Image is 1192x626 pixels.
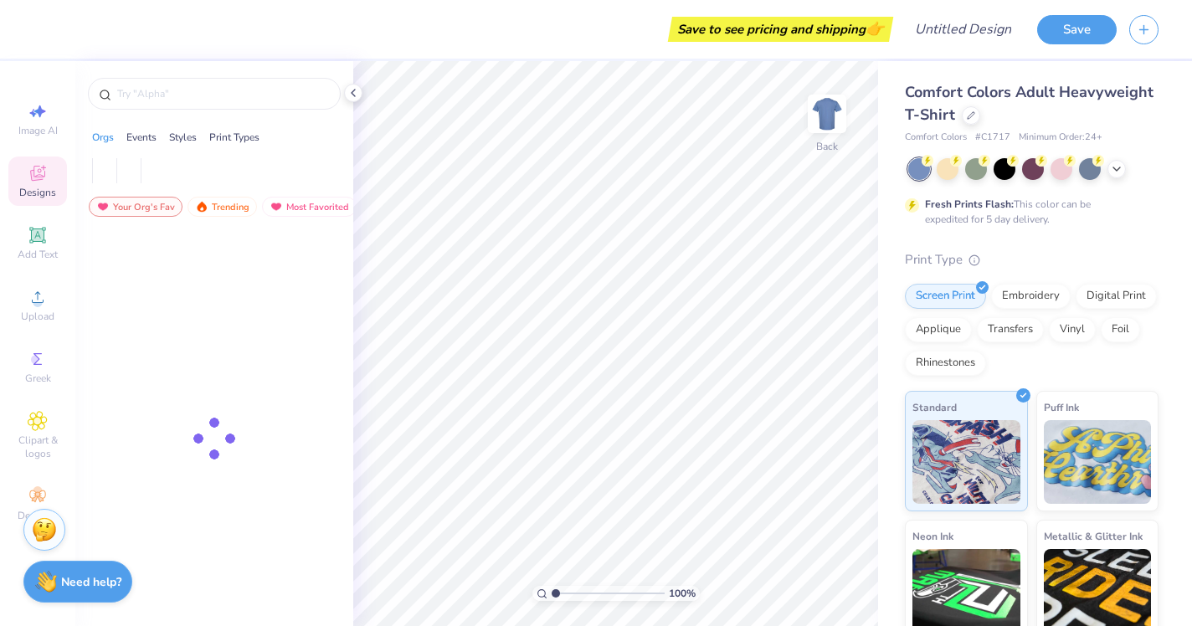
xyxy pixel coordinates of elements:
[905,250,1159,269] div: Print Type
[905,317,972,342] div: Applique
[866,18,884,38] span: 👉
[1019,131,1102,145] span: Minimum Order: 24 +
[912,527,953,545] span: Neon Ink
[116,85,330,102] input: Try "Alpha"
[905,82,1153,125] span: Comfort Colors Adult Heavyweight T-Shirt
[25,372,51,385] span: Greek
[905,351,986,376] div: Rhinestones
[1044,398,1079,416] span: Puff Ink
[169,130,197,145] div: Styles
[1101,317,1140,342] div: Foil
[21,310,54,323] span: Upload
[991,284,1071,309] div: Embroidery
[810,97,844,131] img: Back
[195,201,208,213] img: trending.gif
[905,284,986,309] div: Screen Print
[1037,15,1117,44] button: Save
[1044,527,1143,545] span: Metallic & Glitter Ink
[1049,317,1096,342] div: Vinyl
[188,197,257,217] div: Trending
[61,574,121,590] strong: Need help?
[912,420,1020,504] img: Standard
[8,434,67,460] span: Clipart & logos
[672,17,889,42] div: Save to see pricing and shipping
[18,124,58,137] span: Image AI
[1044,420,1152,504] img: Puff Ink
[19,186,56,199] span: Designs
[816,139,838,154] div: Back
[18,248,58,261] span: Add Text
[89,197,182,217] div: Your Org's Fav
[925,197,1131,227] div: This color can be expedited for 5 day delivery.
[977,317,1044,342] div: Transfers
[1076,284,1157,309] div: Digital Print
[262,197,357,217] div: Most Favorited
[902,13,1025,46] input: Untitled Design
[669,586,696,601] span: 100 %
[905,131,967,145] span: Comfort Colors
[92,130,114,145] div: Orgs
[975,131,1010,145] span: # C1717
[209,130,259,145] div: Print Types
[270,201,283,213] img: most_fav.gif
[126,130,157,145] div: Events
[96,201,110,213] img: most_fav.gif
[18,509,58,522] span: Decorate
[912,398,957,416] span: Standard
[925,198,1014,211] strong: Fresh Prints Flash:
